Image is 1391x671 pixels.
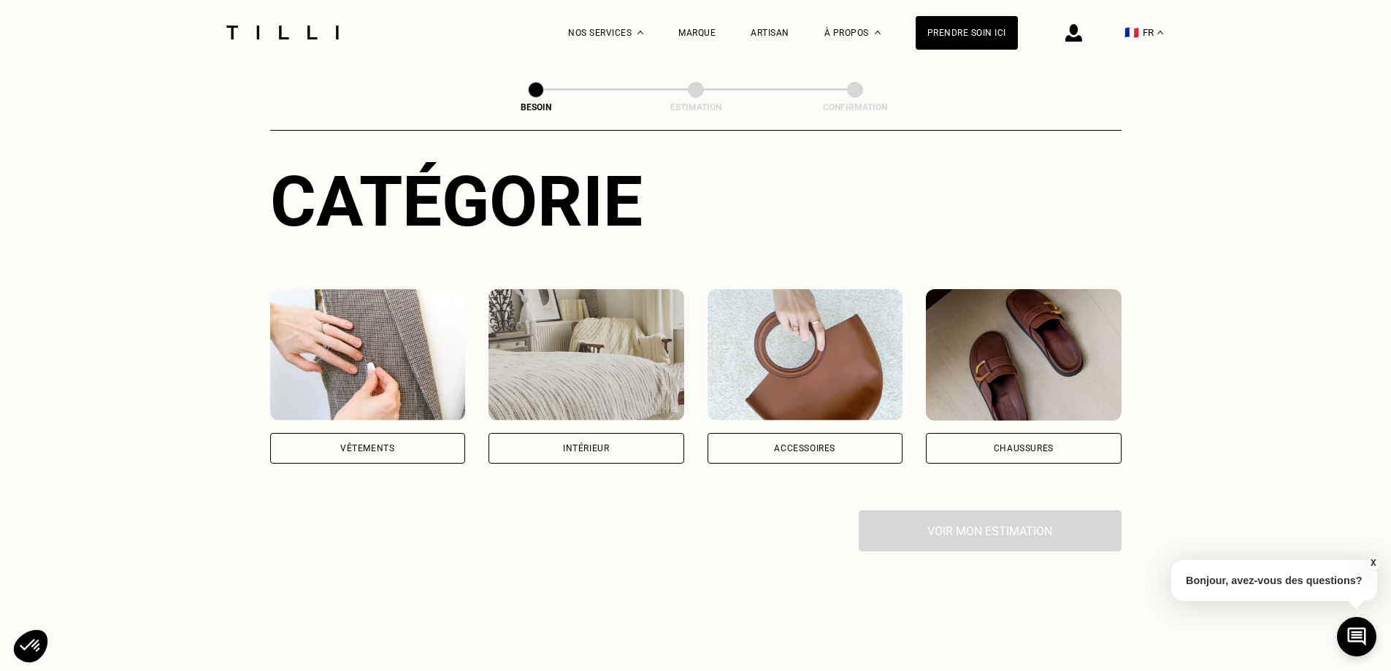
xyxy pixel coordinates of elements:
[270,289,466,421] img: Vêtements
[994,444,1054,453] div: Chaussures
[678,28,716,38] a: Marque
[221,26,344,39] img: Logo du service de couturière Tilli
[1171,560,1377,601] p: Bonjour, avez-vous des questions?
[875,31,881,34] img: Menu déroulant à propos
[926,289,1122,421] img: Chaussures
[1124,26,1139,39] span: 🇫🇷
[1065,24,1082,42] img: icône connexion
[488,289,684,421] img: Intérieur
[708,289,903,421] img: Accessoires
[782,102,928,112] div: Confirmation
[463,102,609,112] div: Besoin
[563,444,609,453] div: Intérieur
[623,102,769,112] div: Estimation
[637,31,643,34] img: Menu déroulant
[340,444,394,453] div: Vêtements
[774,444,835,453] div: Accessoires
[1157,31,1163,34] img: menu déroulant
[751,28,789,38] a: Artisan
[916,16,1018,50] a: Prendre soin ici
[270,161,1122,242] div: Catégorie
[1365,555,1380,571] button: X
